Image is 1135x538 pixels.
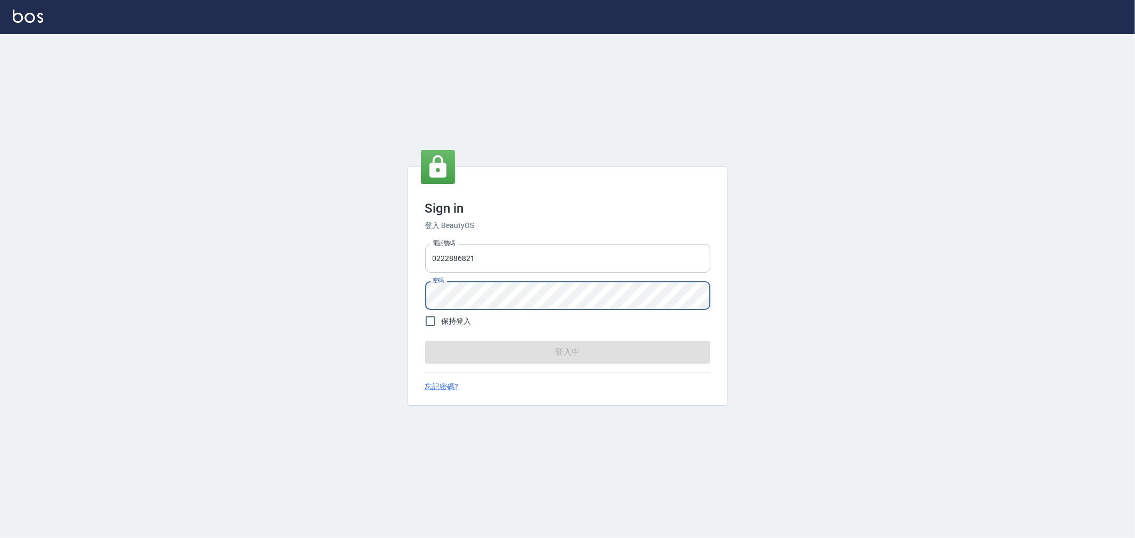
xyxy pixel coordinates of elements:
a: 忘記密碼? [425,381,459,392]
img: Logo [13,10,43,23]
span: 保持登入 [442,316,471,327]
h3: Sign in [425,201,710,216]
h6: 登入 BeautyOS [425,220,710,231]
label: 密碼 [433,276,444,284]
label: 電話號碼 [433,239,455,247]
